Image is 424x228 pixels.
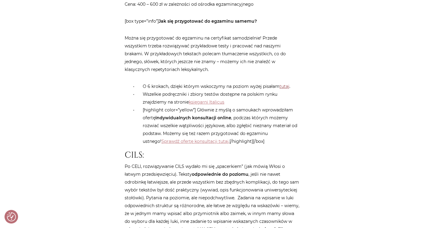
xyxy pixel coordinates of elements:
[7,212,16,221] button: Preferencje co do zgód
[189,99,224,105] a: księgarni Italicus
[125,17,299,25] p: [box type=”info”]
[279,84,289,89] a: tutaj
[155,115,231,120] strong: indywidualnych konsultacji online
[161,139,229,144] a: Sprawdź ofertę konsultacji tutaj.
[159,18,257,24] strong: Jak się przygotować do egzaminu samemu?
[125,0,299,8] p: Cena: 400 – 600 zł w zależności od ośrodka egzaminacyjnego
[7,212,16,221] img: Revisit consent button
[192,172,248,177] strong: odpowiednie do poziomu
[137,90,299,106] li: Wszelkie podręczniki i zbiory testów dostępne na polskim rynku znajdziemy na stronie
[137,82,299,90] li: O 6 krokach, dzięki którym wskoczymy na poziom wyżej pisałam .
[125,34,299,73] p: Można się przygotować do egzaminu na certyfikat samodzielnie! Przede wszystkim trzeba rozwiązywać...
[125,150,299,160] h2: CILS:
[137,106,299,145] li: [highlight color=”yellow”] Głównie z myślą o samoukach wprowadziłam ofertę , podczas których może...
